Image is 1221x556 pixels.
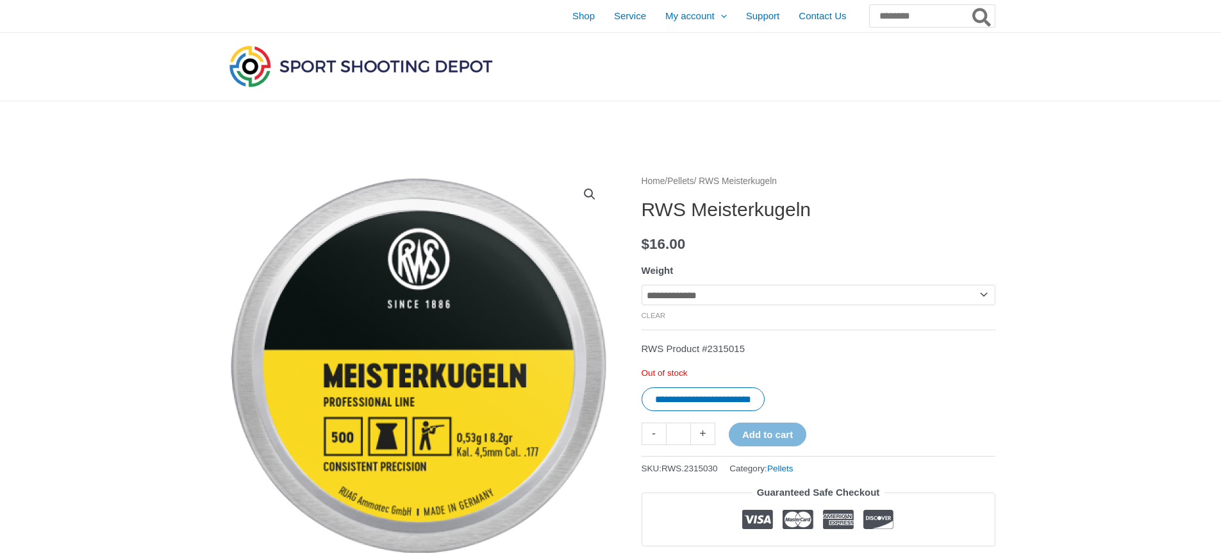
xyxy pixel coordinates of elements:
span: RWS.2315030 [661,464,718,473]
a: Pellets [767,464,793,473]
label: Weight [642,265,674,276]
a: Pellets [667,176,694,186]
a: - [642,423,666,445]
span: $ [642,236,650,252]
span: SKU: [642,460,718,476]
span: Category: [729,460,793,476]
button: Search [970,5,995,27]
input: Product quantity [666,423,691,445]
a: Clear options [642,312,666,319]
bdi: 16.00 [642,236,686,252]
button: Add to cart [729,423,806,446]
a: + [691,423,715,445]
a: Home [642,176,665,186]
img: Sport Shooting Depot [226,42,495,90]
legend: Guaranteed Safe Checkout [752,484,885,501]
h1: RWS Meisterkugeln [642,198,995,221]
p: Out of stock [642,367,995,379]
a: View full-screen image gallery [578,183,601,206]
p: RWS Product #2315015 [642,340,995,358]
nav: Breadcrumb [642,173,995,190]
